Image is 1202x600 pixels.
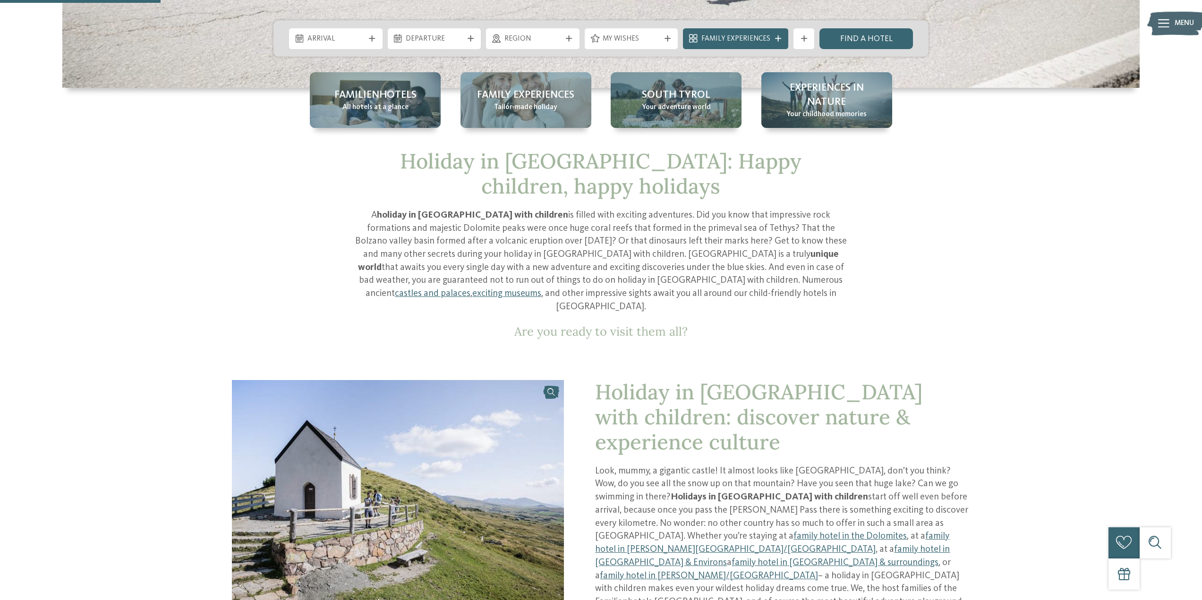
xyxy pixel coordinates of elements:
strong: holiday in [GEOGRAPHIC_DATA] with children [377,211,568,220]
a: Holiday in South Tyrol with children – unforgettable South Tyrol Your adventure world [611,72,742,128]
span: Family Experiences [701,34,770,44]
span: Your childhood memories [786,110,867,120]
span: Family Experiences [477,88,574,102]
span: Holiday in [GEOGRAPHIC_DATA] with children: discover nature & experience culture [595,379,922,455]
span: My wishes [603,34,660,44]
strong: Holidays in [GEOGRAPHIC_DATA] with children [671,492,868,502]
span: Familienhotels [334,88,417,102]
span: Region [504,34,562,44]
p: A is filled with exciting adventures. Did you know that impressive rock formations and majestic D... [354,209,848,314]
span: Your adventure world [642,102,711,113]
a: Holiday in South Tyrol with children – unforgettable Family Experiences Tailor-made holiday [460,72,591,128]
a: family hotel in the Dolomites [793,532,907,541]
a: family hotel in [GEOGRAPHIC_DATA] & surroundings [732,558,938,567]
a: family hotel in [GEOGRAPHIC_DATA] & Environs [595,545,950,567]
a: Holiday in South Tyrol with children – unforgettable Experiences in nature Your childhood memories [761,72,892,128]
strong: unique world [358,250,839,272]
a: Holiday in South Tyrol with children – unforgettable Familienhotels All hotels at a glance [310,72,441,128]
span: Holiday in [GEOGRAPHIC_DATA]: Happy children, happy holidays [400,148,801,199]
span: Experiences in nature [772,81,882,110]
a: family hotel in [PERSON_NAME]/[GEOGRAPHIC_DATA] [600,571,818,581]
span: Tailor-made holiday [494,102,557,113]
a: Find a hotel [819,28,913,49]
a: exciting museums [472,289,541,298]
span: Arrival [307,34,365,44]
a: castles and palaces [395,289,470,298]
p: Are you ready to visit them all? [354,324,848,338]
span: Departure [406,34,463,44]
span: South Tyrol [642,88,710,102]
span: All hotels at a glance [342,102,409,113]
